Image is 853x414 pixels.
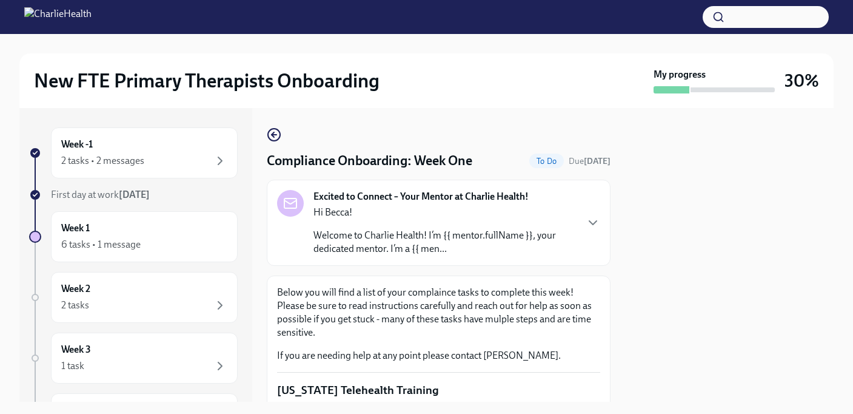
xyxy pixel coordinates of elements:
[784,70,819,92] h3: 30%
[51,189,150,200] span: First day at work
[34,69,380,93] h2: New FTE Primary Therapists Onboarding
[29,188,238,202] a: First day at work[DATE]
[29,333,238,384] a: Week 31 task
[61,343,91,356] h6: Week 3
[29,211,238,262] a: Week 16 tasks • 1 message
[61,138,93,151] h6: Week -1
[29,272,238,323] a: Week 22 tasks
[529,157,564,166] span: To Do
[61,238,141,251] div: 6 tasks • 1 message
[267,152,472,170] h4: Compliance Onboarding: Week One
[61,154,144,168] div: 2 tasks • 2 messages
[277,349,600,362] p: If you are needing help at any point please contact [PERSON_NAME].
[61,299,89,312] div: 2 tasks
[29,127,238,178] a: Week -12 tasks • 2 messages
[119,189,150,200] strong: [DATE]
[61,359,84,373] div: 1 task
[61,222,90,235] h6: Week 1
[584,156,610,166] strong: [DATE]
[277,382,600,398] p: [US_STATE] Telehealth Training
[569,155,610,167] span: August 31st, 2025 10:00
[24,7,92,27] img: CharlieHealth
[313,206,576,219] p: Hi Becca!
[654,68,706,81] strong: My progress
[61,282,90,296] h6: Week 2
[569,156,610,166] span: Due
[277,286,600,339] p: Below you will find a list of your complaince tasks to complete this week! Please be sure to read...
[313,190,529,203] strong: Excited to Connect – Your Mentor at Charlie Health!
[313,229,576,256] p: Welcome to Charlie Health! I’m {{ mentor.fullName }}, your dedicated mentor. I’m a {{ men...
